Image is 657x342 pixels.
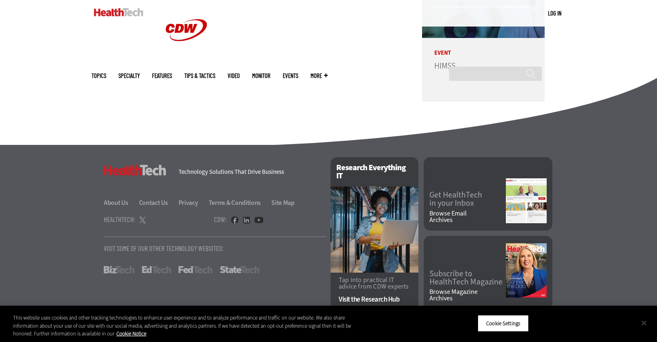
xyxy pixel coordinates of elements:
a: Events [283,73,298,79]
h2: Research Everything IT [331,157,418,187]
a: Tips & Tactics [184,73,215,79]
button: Cookie Settings [478,315,529,332]
a: Video [228,73,240,79]
p: Visit Some Of Our Other Technology Websites: [104,245,326,252]
a: Browse EmailArchives [429,210,506,223]
span: More [311,73,328,79]
a: FedTech [179,266,212,273]
div: This website uses cookies and other tracking technologies to enhance user experience and to analy... [13,314,361,338]
a: Terms & Conditions [209,198,270,207]
a: CDW [156,54,217,62]
a: StateTech [220,266,259,273]
a: Get HealthTechin your Inbox [429,191,506,207]
a: More information about your privacy [116,330,146,337]
a: BizTech [104,266,134,273]
a: EdTech [142,266,171,273]
img: Home [94,8,143,16]
span: Topics [92,73,106,79]
p: Tap into practical IT advice from CDW experts [339,277,410,290]
h4: HealthTech: [104,216,135,223]
a: Privacy [179,198,208,207]
a: MonITor [252,73,270,79]
a: Features [152,73,172,79]
a: Site Map [271,198,295,207]
button: Close [635,314,653,332]
a: Contact Us [139,198,177,207]
a: Browse MagazineArchives [429,289,506,302]
a: Subscribe toHealthTech Magazine [429,270,506,286]
a: HIMSS [434,60,456,71]
div: User menu [548,9,561,18]
img: newsletter screenshot [506,178,547,223]
a: Visit the Research Hub [339,296,410,303]
a: About Us [104,198,138,207]
img: Summer 2025 cover [506,243,547,298]
h4: CDW: [214,216,227,223]
a: Log in [548,9,561,17]
span: Specialty [118,73,140,79]
h3: HealthTech [104,165,166,175]
h4: Technology Solutions That Drive Business [179,169,320,175]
